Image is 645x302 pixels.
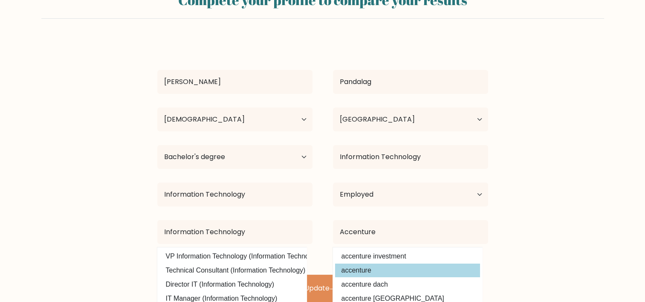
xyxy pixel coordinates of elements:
button: Update [267,275,378,302]
input: Most recent employer [333,220,488,244]
option: accenture dach [335,278,480,291]
input: Most relevant educational institution [157,183,312,206]
option: accenture investment [335,250,480,263]
input: First name [157,70,312,94]
option: VP Information Technology (Information Technology) [159,250,304,263]
option: Director IT (Information Technology) [159,278,304,291]
option: Technical Consultant (Information Technology) [159,264,304,277]
option: accenture [335,264,480,277]
input: Last name [333,70,488,94]
input: What did you study? [333,145,488,169]
input: Most relevant professional experience [157,220,312,244]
